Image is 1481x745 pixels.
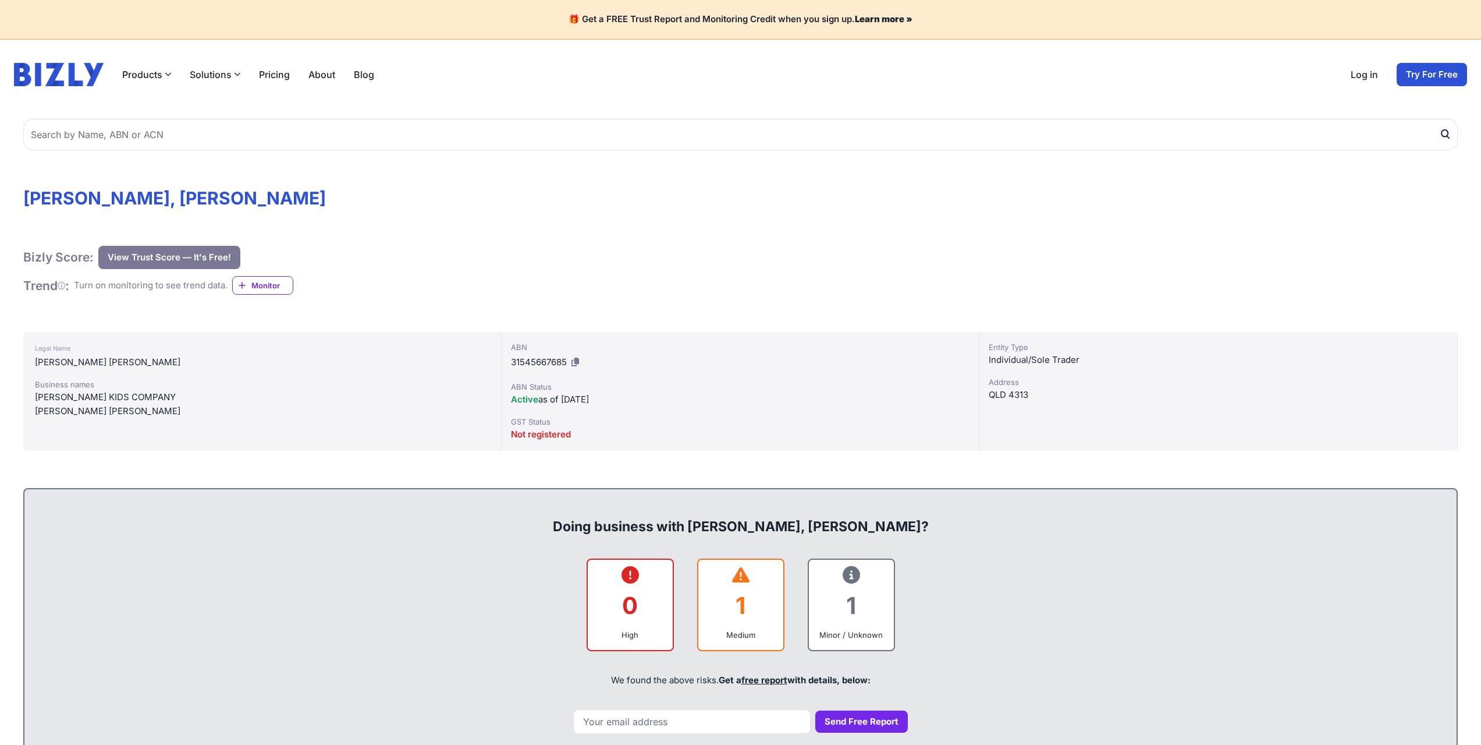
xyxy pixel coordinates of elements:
div: [PERSON_NAME] KIDS COMPANY [35,390,489,404]
span: 31545667685 [511,356,567,368]
div: Medium [708,629,774,641]
div: 0 [597,582,663,629]
a: Learn more » [855,13,912,24]
h4: 🎁 Get a FREE Trust Report and Monitoring Credit when you sign up. [14,14,1467,25]
div: Entity Type [989,341,1448,353]
button: View Trust Score — It's Free! [98,246,240,269]
input: Your email address [573,709,811,734]
a: Blog [354,68,374,82]
a: Try For Free [1397,63,1467,86]
div: Turn on monitoring to see trend data. [74,279,228,292]
div: QLD 4313 [989,388,1448,402]
a: Monitor [232,276,293,295]
div: Legal Name [35,341,489,355]
h1: Bizly Score: [23,249,94,265]
span: Active [511,394,538,405]
div: Minor / Unknown [818,629,885,641]
a: About [308,68,335,82]
div: 1 [818,582,885,629]
div: as of [DATE] [511,393,970,407]
div: ABN Status [511,381,970,393]
input: Search by Name, ABN or ACN [23,119,1458,150]
button: Solutions [190,68,240,82]
div: Doing business with [PERSON_NAME], [PERSON_NAME]? [36,499,1445,536]
h1: Trend : [23,278,69,294]
span: Monitor [251,280,293,291]
button: Products [122,68,171,82]
div: 1 [708,582,774,629]
div: Business names [35,379,489,390]
span: Get a with details, below: [719,675,871,686]
div: GST Status [511,416,970,428]
div: Address [989,376,1448,388]
button: Send Free Report [815,711,908,733]
a: Pricing [259,68,290,82]
a: Log in [1351,68,1378,82]
a: free report [741,675,787,686]
div: [PERSON_NAME] [PERSON_NAME] [35,355,489,369]
div: ABN [511,341,970,353]
div: We found the above risks. [36,661,1445,700]
div: Individual/Sole Trader [989,353,1448,367]
h1: [PERSON_NAME], [PERSON_NAME] [23,188,1458,209]
span: Not registered [511,429,571,440]
div: [PERSON_NAME] [PERSON_NAME] [35,404,489,418]
div: High [597,629,663,641]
